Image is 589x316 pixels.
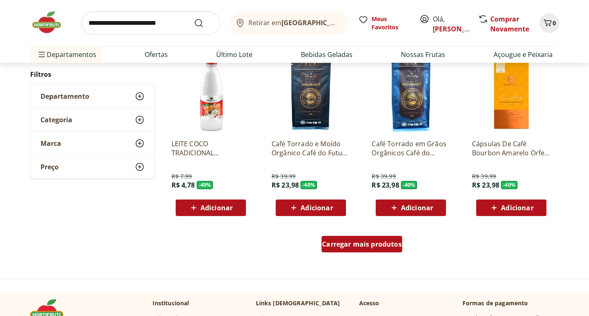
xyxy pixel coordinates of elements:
span: R$ 23,98 [372,181,399,190]
a: Nossas Frutas [401,50,445,59]
span: Categoria [41,116,72,124]
span: R$ 23,98 [472,181,499,190]
b: [GEOGRAPHIC_DATA]/[GEOGRAPHIC_DATA] [281,18,421,27]
a: [PERSON_NAME] [433,24,486,33]
span: Departamento [41,92,89,100]
span: Preço [41,163,59,171]
button: Departamento [31,85,155,108]
img: Hortifruti [30,10,72,35]
p: Formas de pagamento [463,299,559,307]
span: R$ 39,99 [272,172,296,181]
a: Bebidas Geladas [301,50,353,59]
span: - 40 % [501,181,517,189]
img: LEITE COCO TRADICIONAL BRASCOCO 500ML [172,54,250,133]
button: Adicionar [276,200,346,216]
img: Café Torrado em Grãos Orgânicos Café do Futuro 250g [372,54,450,133]
img: Cápsulas De Café Bourbon Amarelo Orfeu 50G [472,54,551,133]
button: Submit Search [194,18,214,28]
button: Menu [37,45,47,64]
input: search [81,12,220,35]
span: Adicionar [401,204,433,211]
a: Carregar mais produtos [322,236,402,256]
span: Olá, [433,14,470,34]
img: Café Torrado e Moído Orgânico Café do Futuro 250g [272,54,350,133]
a: Açougue e Peixaria [494,50,553,59]
button: Adicionar [376,200,446,216]
span: Meus Favoritos [372,15,410,31]
a: Café Torrado em Grãos Orgânicos Café do Futuro 250g [372,139,450,157]
a: Comprar Novamente [490,14,529,33]
button: Retirar em[GEOGRAPHIC_DATA]/[GEOGRAPHIC_DATA] [230,12,348,35]
p: Institucional [153,299,189,307]
span: Adicionar [200,204,233,211]
span: R$ 4,78 [172,181,195,190]
a: Ofertas [145,50,168,59]
span: Departamentos [37,45,96,64]
span: Adicionar [300,204,333,211]
a: LEITE COCO TRADICIONAL BRASCOCO 500ML [172,139,250,157]
p: Links [DEMOGRAPHIC_DATA] [256,299,340,307]
a: Meus Favoritos [358,15,410,31]
button: Carrinho [539,13,559,33]
a: Cápsulas De Café Bourbon Amarelo Orfeu 50G [472,139,551,157]
a: Último Lote [216,50,253,59]
span: Adicionar [501,204,533,211]
p: Acesso [359,299,379,307]
span: Carregar mais produtos [322,241,402,247]
button: Adicionar [476,200,546,216]
button: Categoria [31,108,155,131]
button: Preço [31,155,155,178]
button: Marca [31,132,155,155]
span: Retirar em [248,19,340,26]
span: 0 [553,19,556,27]
span: Marca [41,139,61,147]
span: - 40 % [300,181,317,189]
span: R$ 23,98 [272,181,299,190]
span: R$ 7,99 [172,172,192,181]
span: - 40 % [197,181,213,189]
span: R$ 39,99 [472,172,496,181]
span: R$ 39,99 [372,172,396,181]
button: Adicionar [176,200,246,216]
span: - 40 % [401,181,417,189]
h2: Filtros [30,66,155,83]
a: Café Torrado e Moído Orgânico Café do Futuro 250g [272,139,350,157]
